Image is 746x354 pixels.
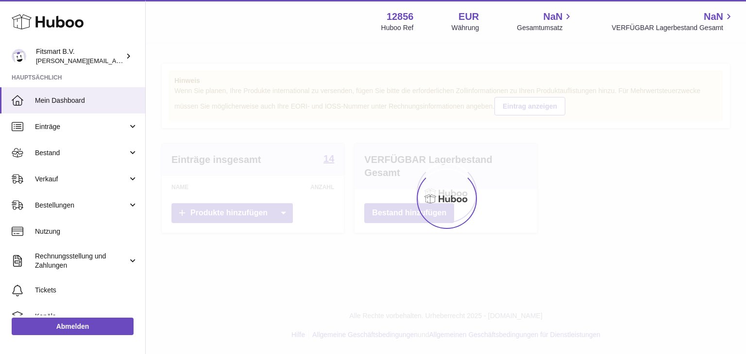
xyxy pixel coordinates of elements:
span: Einträge [35,122,128,131]
strong: 12856 [387,10,414,23]
span: VERFÜGBAR Lagerbestand Gesamt [611,23,734,32]
span: NaN [543,10,562,23]
span: Nutzung [35,227,138,236]
span: NaN [704,10,723,23]
strong: EUR [458,10,479,23]
span: Kanäle [35,312,138,321]
img: jonathan@leaderoo.com [12,49,26,64]
span: Verkauf [35,175,128,184]
a: NaN Gesamtumsatz [517,10,574,32]
span: Gesamtumsatz [517,23,574,32]
span: Tickets [35,286,138,295]
span: Mein Dashboard [35,96,138,105]
span: Rechnungsstellung und Zahlungen [35,252,128,270]
a: Abmelden [12,318,134,335]
span: [PERSON_NAME][EMAIL_ADDRESS][DOMAIN_NAME] [36,57,195,64]
a: NaN VERFÜGBAR Lagerbestand Gesamt [611,10,734,32]
span: Bestand [35,148,128,158]
div: Fitsmart B.V. [36,47,123,65]
div: Währung [452,23,479,32]
div: Huboo Ref [381,23,414,32]
span: Bestellungen [35,201,128,210]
